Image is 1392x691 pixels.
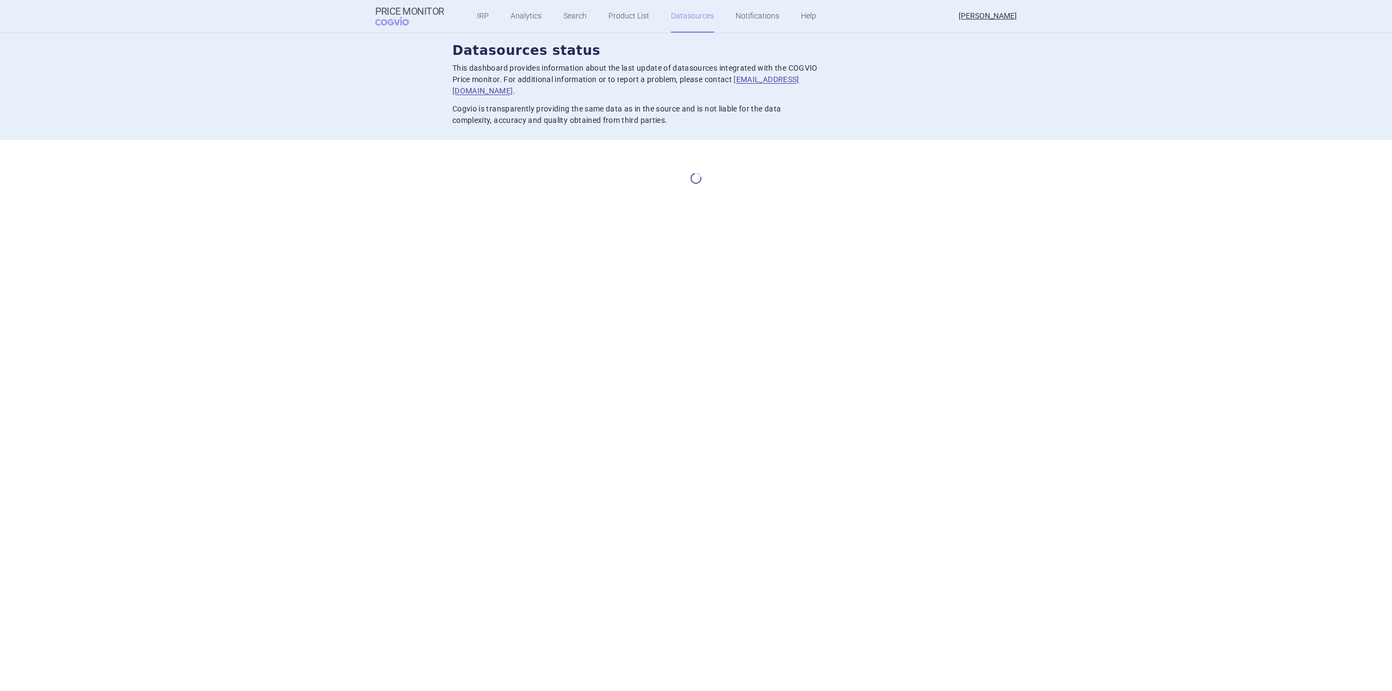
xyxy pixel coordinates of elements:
[452,42,940,60] h2: Datasources status
[452,75,799,95] a: [EMAIL_ADDRESS][DOMAIN_NAME]
[375,6,444,27] a: Price MonitorCOGVIO
[452,63,818,97] p: This dashboard provides information about the last update of datasources integrated with the COGV...
[452,103,818,126] p: Cogvio is transparently providing the same data as in the source and is not liable for the data c...
[375,6,444,17] strong: Price Monitor
[375,17,424,26] span: COGVIO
